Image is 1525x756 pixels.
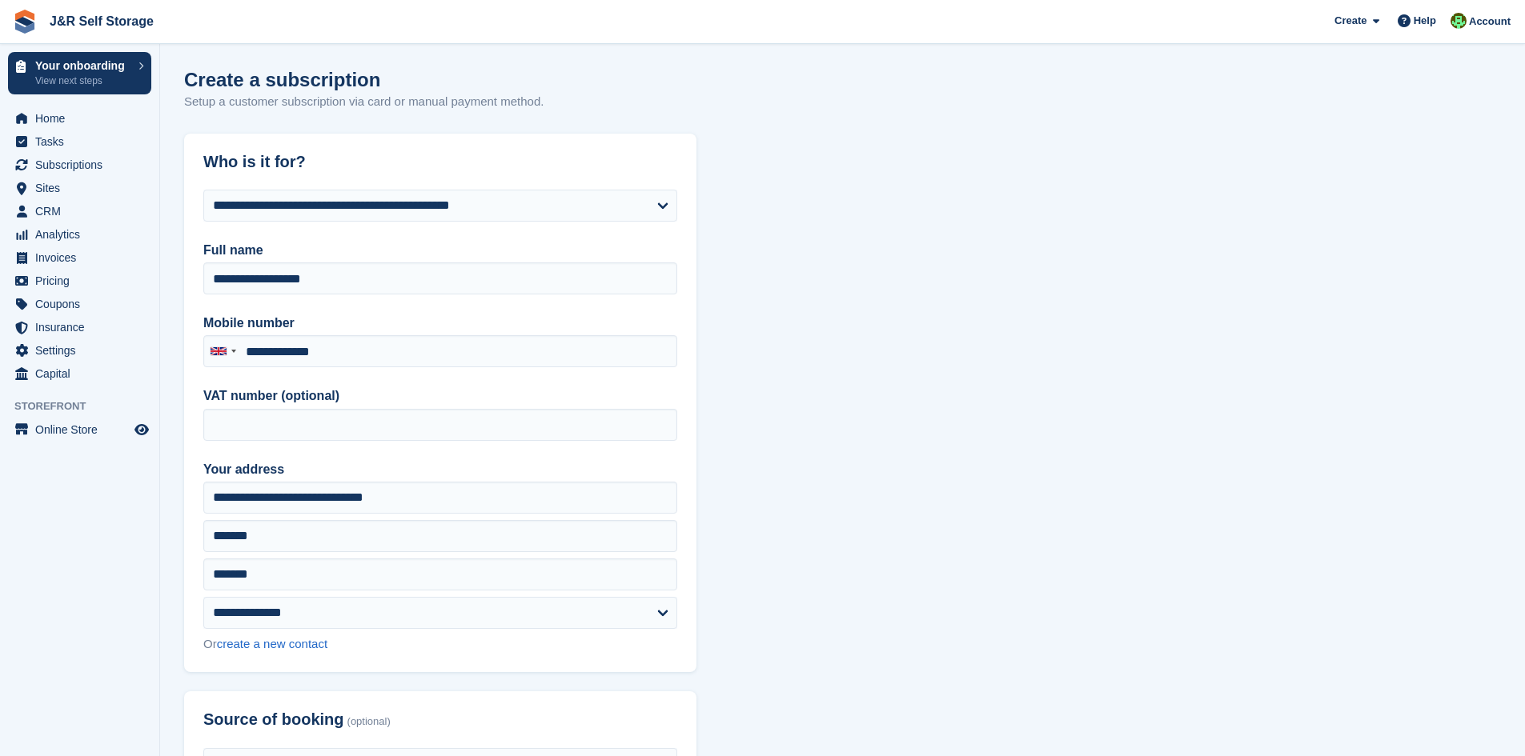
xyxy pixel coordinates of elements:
[8,107,151,130] a: menu
[8,270,151,292] a: menu
[8,200,151,222] a: menu
[13,10,37,34] img: stora-icon-8386f47178a22dfd0bd8f6a31ec36ba5ce8667c1dd55bd0f319d3a0aa187defe.svg
[1414,13,1436,29] span: Help
[14,398,159,414] span: Storefront
[8,293,151,315] a: menu
[203,635,677,654] div: Or
[1334,13,1366,29] span: Create
[8,339,151,362] a: menu
[204,336,241,366] div: United Kingdom: +44
[203,241,677,260] label: Full name
[8,130,151,153] a: menu
[8,154,151,176] a: menu
[1451,13,1467,29] img: Steve Pollicott
[203,710,344,729] span: Source of booking
[203,314,677,333] label: Mobile number
[35,270,131,292] span: Pricing
[8,246,151,269] a: menu
[35,177,131,199] span: Sites
[203,153,677,171] h2: Who is it for?
[132,420,151,439] a: Preview store
[8,362,151,385] a: menu
[35,339,131,362] span: Settings
[8,418,151,441] a: menu
[35,200,131,222] span: CRM
[203,386,677,406] label: VAT number (optional)
[35,154,131,176] span: Subscriptions
[35,246,131,269] span: Invoices
[43,8,160,34] a: J&R Self Storage
[184,93,544,111] p: Setup a customer subscription via card or manual payment method.
[184,69,380,90] h1: Create a subscription
[8,177,151,199] a: menu
[1469,14,1511,30] span: Account
[203,460,677,479] label: Your address
[8,316,151,338] a: menu
[8,52,151,94] a: Your onboarding View next steps
[35,60,130,71] p: Your onboarding
[217,637,327,650] a: create a new contact
[35,293,131,315] span: Coupons
[35,74,130,88] p: View next steps
[8,223,151,246] a: menu
[35,316,131,338] span: Insurance
[35,107,131,130] span: Home
[35,362,131,385] span: Capital
[35,223,131,246] span: Analytics
[35,130,131,153] span: Tasks
[35,418,131,441] span: Online Store
[347,716,391,728] span: (optional)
